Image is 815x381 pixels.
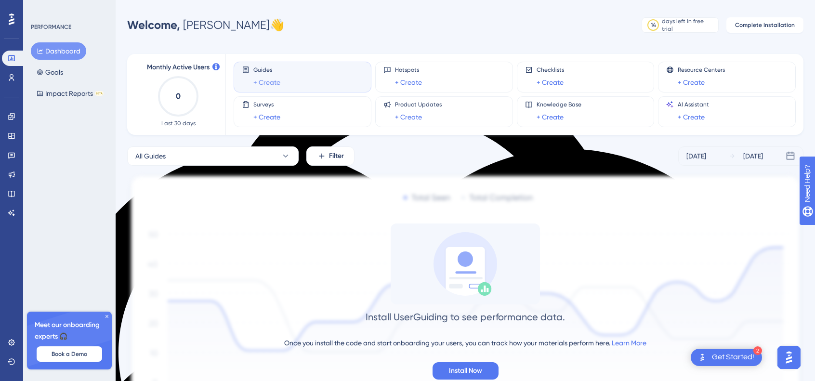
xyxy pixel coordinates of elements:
div: PERFORMANCE [31,23,71,31]
span: Guides [253,66,280,74]
span: Product Updates [395,101,442,108]
a: + Create [537,77,564,88]
span: Need Help? [23,2,60,14]
div: [PERSON_NAME] 👋 [127,17,284,33]
img: launcher-image-alternative-text [697,352,708,363]
div: BETA [95,91,104,96]
button: All Guides [127,146,299,166]
div: [DATE] [743,150,763,162]
a: + Create [678,111,705,123]
button: Book a Demo [37,346,102,362]
span: Monthly Active Users [147,62,210,73]
iframe: UserGuiding AI Assistant Launcher [775,343,803,372]
text: 0 [176,92,181,101]
a: + Create [253,111,280,123]
span: Filter [329,150,344,162]
span: Complete Installation [735,21,795,29]
div: Install UserGuiding to see performance data. [366,310,565,324]
button: Install Now [433,362,499,380]
div: Get Started! [712,352,754,363]
button: Impact ReportsBETA [31,85,109,102]
span: Checklists [537,66,564,74]
div: Open Get Started! checklist, remaining modules: 2 [691,349,762,366]
span: AI Assistant [678,101,709,108]
div: days left in free trial [662,17,715,33]
button: Complete Installation [726,17,803,33]
span: Book a Demo [52,350,87,358]
span: Install Now [449,365,482,377]
div: Once you install the code and start onboarding your users, you can track how your materials perfo... [284,337,646,349]
a: Learn More [612,339,646,347]
button: Dashboard [31,42,86,60]
span: Meet our onboarding experts 🎧 [35,319,104,342]
span: All Guides [135,150,166,162]
span: Welcome, [127,18,180,32]
span: Resource Centers [678,66,725,74]
span: Knowledge Base [537,101,581,108]
span: Hotspots [395,66,422,74]
a: + Create [537,111,564,123]
div: 2 [753,346,762,355]
span: Last 30 days [161,119,196,127]
span: Surveys [253,101,280,108]
button: Goals [31,64,69,81]
a: + Create [395,77,422,88]
a: + Create [395,111,422,123]
a: + Create [253,77,280,88]
div: [DATE] [686,150,706,162]
button: Filter [306,146,355,166]
div: 14 [651,21,656,29]
a: + Create [678,77,705,88]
